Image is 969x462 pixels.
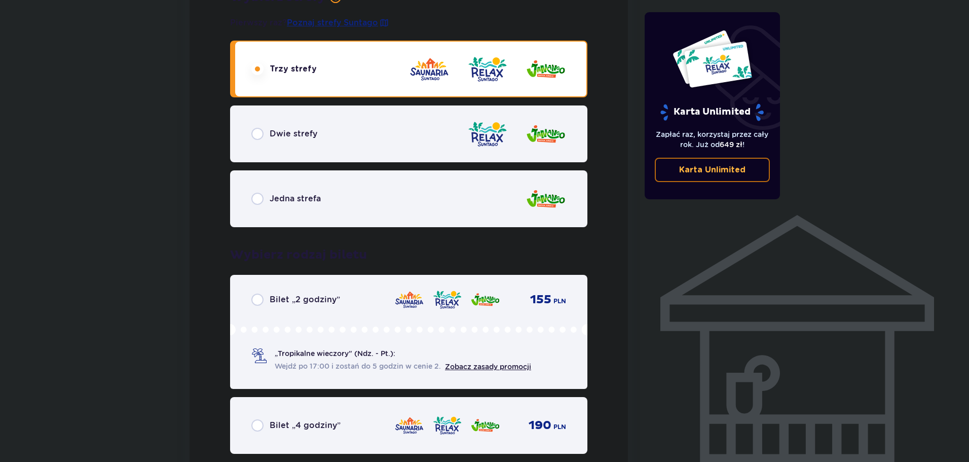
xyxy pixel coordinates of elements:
img: zone logo [432,289,462,310]
p: Dwie strefy [270,128,317,139]
img: zone logo [467,55,508,84]
span: 649 zł [720,140,742,149]
img: zone logo [526,55,566,84]
p: PLN [553,422,566,432]
p: PLN [553,297,566,306]
a: Poznaj strefy Suntago [287,17,378,28]
p: Pierwszy raz? [230,17,389,28]
p: Karta Unlimited [659,103,765,121]
img: zone logo [470,415,500,436]
img: zone logo [394,415,424,436]
p: 155 [530,292,551,307]
img: zone logo [526,185,566,214]
img: zone logo [470,289,500,310]
img: zone logo [394,289,424,310]
p: 190 [529,418,551,433]
a: Zobacz zasady promocji [445,363,531,371]
img: zone logo [409,55,450,84]
p: „Tropikalne wieczory" (Ndz. - Pt.): [275,348,395,359]
p: Bilet „2 godziny” [270,294,340,305]
p: Bilet „4 godziny” [270,420,341,431]
img: zone logo [432,415,462,436]
span: Wejdź po 17:00 i zostań do 5 godzin w cenie 2. [275,361,441,371]
p: Karta Unlimited [679,164,746,175]
img: zone logo [467,120,508,149]
p: Jedna strefa [270,193,321,204]
p: Trzy strefy [270,63,317,75]
img: zone logo [526,120,566,149]
p: Wybierz rodzaj biletu [230,247,367,263]
a: Karta Unlimited [655,158,770,182]
p: Zapłać raz, korzystaj przez cały rok. Już od ! [655,129,770,150]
